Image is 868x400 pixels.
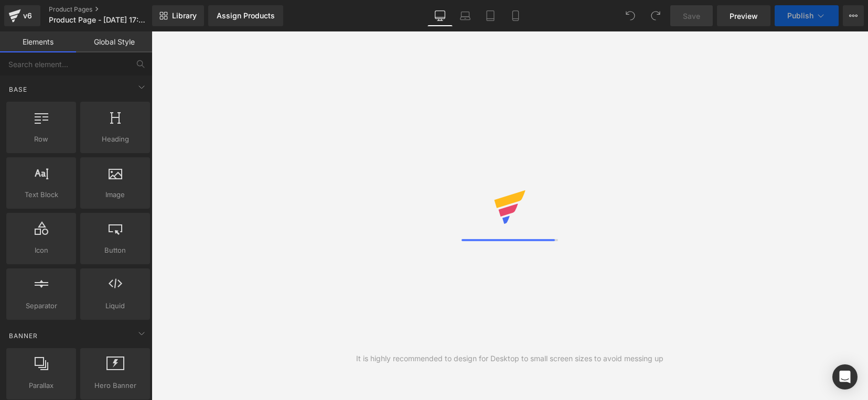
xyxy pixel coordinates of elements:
button: Undo [620,5,641,26]
span: Product Page - [DATE] 17:34:57 [49,16,149,24]
a: Tablet [478,5,503,26]
div: v6 [21,9,34,23]
a: Global Style [76,31,152,52]
a: New Library [152,5,204,26]
span: Parallax [9,380,73,391]
a: Product Pages [49,5,169,14]
span: Preview [730,10,758,21]
span: Heading [83,134,147,145]
span: Image [83,189,147,200]
span: Publish [787,12,813,20]
div: It is highly recommended to design for Desktop to small screen sizes to avoid messing up [356,353,663,364]
button: More [843,5,864,26]
span: Hero Banner [83,380,147,391]
a: Mobile [503,5,528,26]
span: Button [83,245,147,256]
span: Library [172,11,197,20]
span: Banner [8,331,39,341]
span: Row [9,134,73,145]
a: Laptop [453,5,478,26]
a: Preview [717,5,770,26]
div: Open Intercom Messenger [832,364,858,390]
span: Save [683,10,700,21]
span: Separator [9,300,73,311]
span: Liquid [83,300,147,311]
span: Text Block [9,189,73,200]
a: v6 [4,5,40,26]
button: Redo [645,5,666,26]
button: Publish [775,5,839,26]
span: Icon [9,245,73,256]
div: Assign Products [217,12,275,20]
a: Desktop [427,5,453,26]
span: Base [8,84,28,94]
